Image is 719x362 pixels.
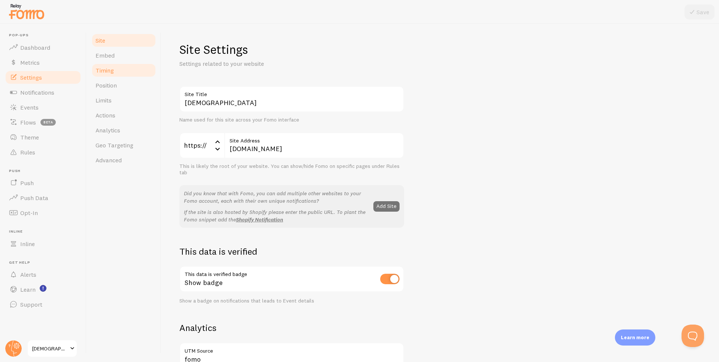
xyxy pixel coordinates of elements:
span: Dashboard [20,44,50,51]
a: Analytics [91,123,157,138]
label: Site Address [224,132,404,145]
a: Position [91,78,157,93]
a: Geo Targeting [91,138,157,153]
span: Position [95,82,117,89]
h1: Site Settings [179,42,404,57]
a: Push Data [4,190,82,205]
iframe: Help Scout Beacon - Open [682,325,704,347]
span: Alerts [20,271,36,278]
a: Metrics [4,55,82,70]
a: Support [4,297,82,312]
span: Events [20,104,39,111]
a: Settings [4,70,82,85]
a: Actions [91,108,157,123]
span: Embed [95,52,115,59]
input: myhonestcompany.com [224,132,404,159]
span: Metrics [20,59,40,66]
p: If the site is also hosted by Shopify please enter the public URL. To plant the Fomo snippet add the [184,208,369,223]
span: Actions [95,111,115,119]
a: Shopify Notification [236,216,283,223]
a: Timing [91,63,157,78]
a: Learn [4,282,82,297]
span: Inline [9,229,82,234]
span: Learn [20,286,36,293]
a: Theme [4,130,82,145]
div: This is likely the root of your website. You can show/hide Fomo on specific pages under Rules tab [179,163,404,176]
h2: Analytics [179,322,404,334]
span: Rules [20,148,35,156]
span: Theme [20,134,39,141]
a: Opt-In [4,205,82,220]
a: Push [4,175,82,190]
span: Geo Targeting [95,141,133,149]
span: Opt-In [20,209,38,217]
span: beta [40,119,56,126]
span: Analytics [95,126,120,134]
span: Push Data [20,194,48,202]
span: Get Help [9,260,82,265]
a: Notifications [4,85,82,100]
p: Learn more [621,334,649,341]
span: [DEMOGRAPHIC_DATA] [32,344,68,353]
div: Show badge [179,266,404,293]
div: Learn more [615,329,655,346]
a: Site [91,33,157,48]
span: Limits [95,96,112,104]
h2: This data is verified [179,246,404,257]
span: Push [20,179,34,187]
span: Advanced [95,156,122,164]
span: Push [9,169,82,174]
p: Did you know that with Fomo, you can add multiple other websites to your Fomo account, each with ... [184,190,369,205]
svg: <p>Watch New Feature Tutorials!</p> [40,285,46,292]
span: Settings [20,74,42,81]
span: Flows [20,119,36,126]
span: Support [20,301,42,308]
span: Inline [20,240,35,248]
span: Pop-ups [9,33,82,38]
a: Alerts [4,267,82,282]
label: Site Title [179,86,404,99]
img: fomo-relay-logo-orange.svg [8,2,45,21]
a: Embed [91,48,157,63]
a: [DEMOGRAPHIC_DATA] [27,340,78,358]
a: Dashboard [4,40,82,55]
label: UTM Source [179,343,404,355]
a: Advanced [91,153,157,168]
div: https:// [179,132,224,159]
a: Flows beta [4,115,82,130]
a: Rules [4,145,82,160]
button: Add Site [373,201,400,212]
span: Timing [95,67,114,74]
span: Notifications [20,89,54,96]
span: Site [95,37,105,44]
div: Show a badge on notifications that leads to Event details [179,298,404,304]
a: Events [4,100,82,115]
a: Limits [91,93,157,108]
p: Settings related to your website [179,59,359,68]
div: Name used for this site across your Fomo interface [179,117,404,123]
a: Inline [4,236,82,251]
